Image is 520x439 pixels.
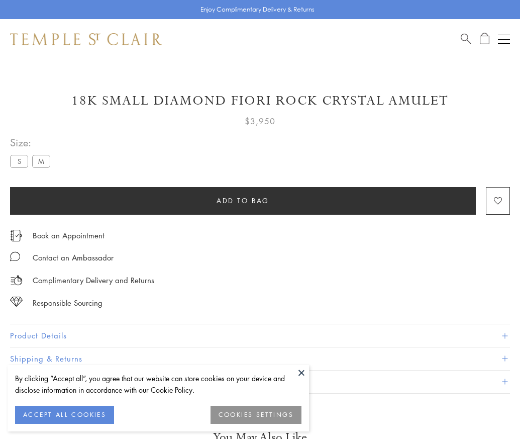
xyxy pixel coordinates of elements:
[211,406,301,424] button: COOKIES SETTINGS
[461,33,471,45] a: Search
[10,274,23,287] img: icon_delivery.svg
[10,134,54,151] span: Size:
[10,324,510,347] button: Product Details
[10,230,22,241] img: icon_appointment.svg
[10,92,510,110] h1: 18K Small Diamond Fiori Rock Crystal Amulet
[10,187,476,215] button: Add to bag
[498,33,510,45] button: Open navigation
[15,373,301,396] div: By clicking “Accept all”, you agree that our website can store cookies on your device and disclos...
[33,230,105,241] a: Book an Appointment
[10,33,162,45] img: Temple St. Clair
[200,5,315,15] p: Enjoy Complimentary Delivery & Returns
[480,33,489,45] a: Open Shopping Bag
[10,155,28,167] label: S
[217,195,269,206] span: Add to bag
[32,155,50,167] label: M
[33,274,154,287] p: Complimentary Delivery and Returns
[245,115,275,128] span: $3,950
[10,297,23,307] img: icon_sourcing.svg
[15,406,114,424] button: ACCEPT ALL COOKIES
[33,297,102,309] div: Responsible Sourcing
[10,347,510,370] button: Shipping & Returns
[10,251,20,261] img: MessageIcon-01_2.svg
[33,251,114,264] div: Contact an Ambassador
